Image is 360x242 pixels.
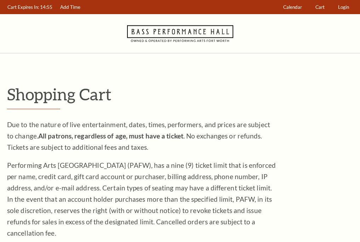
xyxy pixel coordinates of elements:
[7,4,39,10] span: Cart Expires In:
[7,160,276,239] p: Performing Arts [GEOGRAPHIC_DATA] (PAFW), has a nine (9) ticket limit that is enforced per name, ...
[7,85,353,103] p: Shopping Cart
[280,0,305,14] a: Calendar
[38,132,183,140] strong: All patrons, regardless of age, must have a ticket
[40,4,52,10] span: 14:55
[7,120,270,151] span: Due to the nature of live entertainment, dates, times, performers, and prices are subject to chan...
[283,4,302,10] span: Calendar
[312,0,328,14] a: Cart
[57,0,84,14] a: Add Time
[315,4,325,10] span: Cart
[335,0,353,14] a: Login
[338,4,349,10] span: Login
